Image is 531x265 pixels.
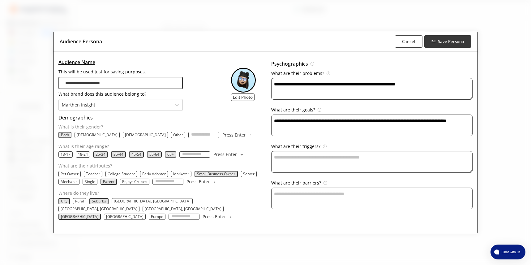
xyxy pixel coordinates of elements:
[61,179,77,184] button: Mechanic
[61,199,67,204] button: City
[271,59,308,68] u: Psychographics
[203,214,226,219] p: Press Enter
[395,35,422,48] button: Cancel
[149,152,159,157] p: 55-64
[75,199,84,204] button: Rural
[173,172,189,176] button: Marketer
[243,172,255,176] button: Server
[60,37,102,46] h3: Audience Persona
[240,154,244,155] img: Press Enter
[271,151,473,173] textarea: audience-persona-input-textarea
[106,214,143,219] button: Korea
[58,124,263,129] p: What is their gender?
[103,179,114,184] button: Parent
[169,214,199,220] input: location-input
[271,188,473,209] textarea: audience-persona-input-textarea
[61,214,98,219] p: [GEOGRAPHIC_DATA]
[145,206,221,211] p: [GEOGRAPHIC_DATA], [GEOGRAPHIC_DATA]
[271,107,315,112] p: What are their goals?
[113,152,123,157] button: 35-44
[122,179,147,184] button: Enjoys Cruises
[310,62,314,66] img: Tooltip Icon
[86,172,100,176] button: Teacher
[213,181,217,183] img: Press Enter
[327,72,330,75] img: Tooltip Icon
[58,132,263,138] div: gender-text-list
[58,92,183,97] p: What brand does this audience belong to?
[424,35,472,48] button: Save Persona
[222,132,253,138] button: Press Enter Press Enter
[167,152,174,157] button: 65+
[271,78,473,100] textarea: audience-persona-input-textarea
[58,59,95,66] u: Audience Name
[323,145,327,148] img: Tooltip Icon
[92,199,106,204] button: Suburbs
[77,132,118,137] p: [DEMOGRAPHIC_DATA]
[125,132,166,137] button: Male
[173,132,183,137] button: Other
[145,206,221,211] button: Chicago, IL
[271,71,324,76] p: What are their problems?
[152,179,183,185] input: occupation-input
[78,152,88,157] button: 18-24
[203,214,233,220] button: Press Enter Press Enter
[323,181,327,185] img: Tooltip Icon
[58,191,263,196] p: Where do they live?
[499,250,522,254] span: Chat with us
[151,214,163,219] button: Europe
[131,152,141,157] button: 45-54
[85,179,95,184] button: Single
[188,132,219,138] input: gender-input
[61,206,137,211] p: [GEOGRAPHIC_DATA], [GEOGRAPHIC_DATA]
[125,132,166,137] p: [DEMOGRAPHIC_DATA]
[58,113,266,122] h3: Demographics
[438,39,464,44] b: Save Persona
[58,144,263,149] p: What is their age range?
[61,214,98,219] button: United States
[142,172,166,176] button: Early Adopter
[490,245,525,259] button: atlas-launcher
[402,39,415,44] b: Cancel
[114,199,191,204] button: Atlanta, GA
[61,152,71,157] button: 13-17
[58,151,263,158] div: age-text-list
[197,172,235,176] button: Small Business Owner
[58,77,183,89] input: audience-persona-input-input
[77,132,118,137] button: Female
[271,115,473,136] textarea: audience-persona-input-textarea
[58,198,263,220] div: location-text-list
[61,132,69,137] button: Both
[213,152,237,157] p: Press Enter
[271,144,320,149] p: What are their triggers?
[114,199,191,204] p: [GEOGRAPHIC_DATA], [GEOGRAPHIC_DATA]
[58,69,183,74] p: This will be used just for saving purposes.
[96,152,105,157] button: 25-34
[318,108,321,112] img: Tooltip Icon
[229,216,233,218] img: Press Enter
[61,172,79,176] button: Pet Owner
[186,179,210,184] p: Press Enter
[249,134,253,136] img: Press Enter
[61,206,137,211] button: San Francisco, CA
